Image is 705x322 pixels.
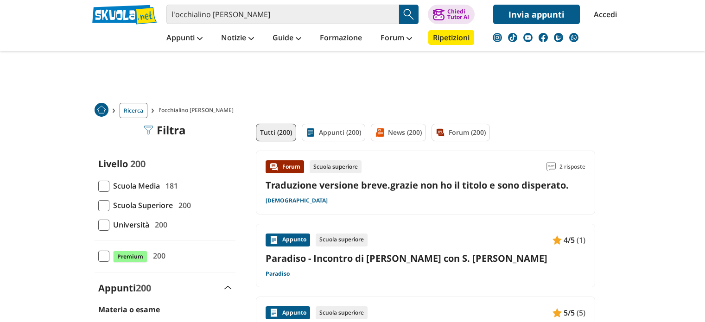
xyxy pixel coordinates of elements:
[149,250,165,262] span: 200
[269,162,279,171] img: Forum contenuto
[109,219,149,231] span: Università
[564,307,575,319] span: 5/5
[269,235,279,245] img: Appunti contenuto
[95,103,108,118] a: Home
[266,234,310,246] div: Appunto
[219,30,256,47] a: Notizie
[428,5,475,24] button: ChiediTutor AI
[493,33,502,42] img: instagram
[594,5,613,24] a: Accedi
[151,219,167,231] span: 200
[399,5,419,24] button: Search Button
[266,160,304,173] div: Forum
[224,286,232,290] img: Apri e chiudi sezione
[162,180,178,192] span: 181
[266,197,328,204] a: [DEMOGRAPHIC_DATA]
[109,199,173,211] span: Scuola Superiore
[136,282,151,294] span: 200
[175,199,191,211] span: 200
[266,270,290,278] a: Paradiso
[493,5,580,24] a: Invia appunti
[577,307,585,319] span: (5)
[508,33,517,42] img: tiktok
[256,124,296,141] a: Tutti (200)
[266,252,585,265] a: Paradiso - Incontro di [PERSON_NAME] con S. [PERSON_NAME]
[375,128,384,137] img: News filtro contenuto
[577,234,585,246] span: (1)
[120,103,147,118] a: Ricerca
[316,306,368,319] div: Scuola superiore
[554,33,563,42] img: twitch
[266,179,569,191] a: Traduzione versione breve.grazie non ho il titolo e sono disperato.
[553,308,562,317] img: Appunti contenuto
[306,128,315,137] img: Appunti filtro contenuto
[539,33,548,42] img: facebook
[569,33,578,42] img: WhatsApp
[432,124,490,141] a: Forum (200)
[564,234,575,246] span: 4/5
[553,235,562,245] img: Appunti contenuto
[269,308,279,317] img: Appunti contenuto
[266,306,310,319] div: Appunto
[95,103,108,117] img: Home
[428,30,474,45] a: Ripetizioni
[447,9,469,20] div: Chiedi Tutor AI
[559,160,585,173] span: 2 risposte
[159,103,237,118] span: l'occhialino [PERSON_NAME]
[318,30,364,47] a: Formazione
[316,234,368,246] div: Scuola superiore
[546,162,556,171] img: Commenti lettura
[109,180,160,192] span: Scuola Media
[98,158,128,170] label: Livello
[98,304,160,315] label: Materia o esame
[113,251,147,263] span: Premium
[371,124,426,141] a: News (200)
[523,33,533,42] img: youtube
[402,7,416,21] img: Cerca appunti, riassunti o versioni
[310,160,362,173] div: Scuola superiore
[144,126,153,135] img: Filtra filtri mobile
[378,30,414,47] a: Forum
[270,30,304,47] a: Guide
[98,282,151,294] label: Appunti
[302,124,365,141] a: Appunti (200)
[164,30,205,47] a: Appunti
[130,158,146,170] span: 200
[144,124,186,137] div: Filtra
[166,5,399,24] input: Cerca appunti, riassunti o versioni
[436,128,445,137] img: Forum filtro contenuto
